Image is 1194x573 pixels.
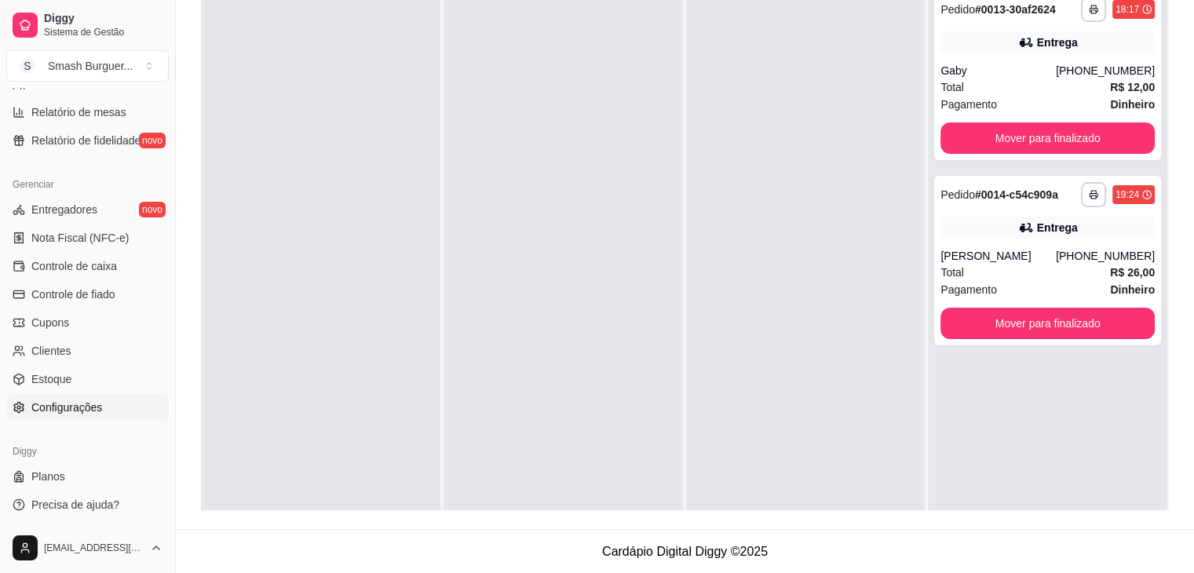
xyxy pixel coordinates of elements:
[6,367,169,392] a: Estoque
[1037,35,1078,50] div: Entrega
[6,529,169,567] button: [EMAIL_ADDRESS][DOMAIN_NAME]
[31,104,126,120] span: Relatório de mesas
[6,395,169,420] a: Configurações
[6,128,169,153] a: Relatório de fidelidadenovo
[940,63,1056,78] div: Gaby
[940,96,997,113] span: Pagamento
[6,338,169,363] a: Clientes
[31,286,115,302] span: Controle de fiado
[1056,63,1155,78] div: [PHONE_NUMBER]
[6,464,169,489] a: Planos
[6,254,169,279] a: Controle de caixa
[940,281,997,298] span: Pagamento
[975,3,1056,16] strong: # 0013-30af2624
[31,371,71,387] span: Estoque
[940,188,975,201] span: Pedido
[31,497,119,513] span: Precisa de ajuda?
[1110,98,1155,111] strong: Dinheiro
[31,400,102,415] span: Configurações
[6,100,169,125] a: Relatório de mesas
[6,282,169,307] a: Controle de fiado
[48,58,133,74] div: Smash Burguer ...
[940,122,1155,154] button: Mover para finalizado
[1115,3,1139,16] div: 18:17
[31,230,129,246] span: Nota Fiscal (NFC-e)
[6,172,169,197] div: Gerenciar
[6,310,169,335] a: Cupons
[44,12,162,26] span: Diggy
[44,542,144,554] span: [EMAIL_ADDRESS][DOMAIN_NAME]
[6,225,169,250] a: Nota Fiscal (NFC-e)
[44,26,162,38] span: Sistema de Gestão
[1110,81,1155,93] strong: R$ 12,00
[31,315,69,330] span: Cupons
[31,258,117,274] span: Controle de caixa
[20,58,35,74] span: S
[1056,248,1155,264] div: [PHONE_NUMBER]
[940,264,964,281] span: Total
[1037,220,1078,235] div: Entrega
[940,78,964,96] span: Total
[940,308,1155,339] button: Mover para finalizado
[6,6,169,44] a: DiggySistema de Gestão
[940,248,1056,264] div: [PERSON_NAME]
[6,197,169,222] a: Entregadoresnovo
[940,3,975,16] span: Pedido
[6,492,169,517] a: Precisa de ajuda?
[6,439,169,464] div: Diggy
[1115,188,1139,201] div: 19:24
[31,469,65,484] span: Planos
[975,188,1058,201] strong: # 0014-c54c909a
[1110,283,1155,296] strong: Dinheiro
[6,50,169,82] button: Select a team
[31,343,71,359] span: Clientes
[1110,266,1155,279] strong: R$ 26,00
[31,202,97,217] span: Entregadores
[31,133,141,148] span: Relatório de fidelidade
